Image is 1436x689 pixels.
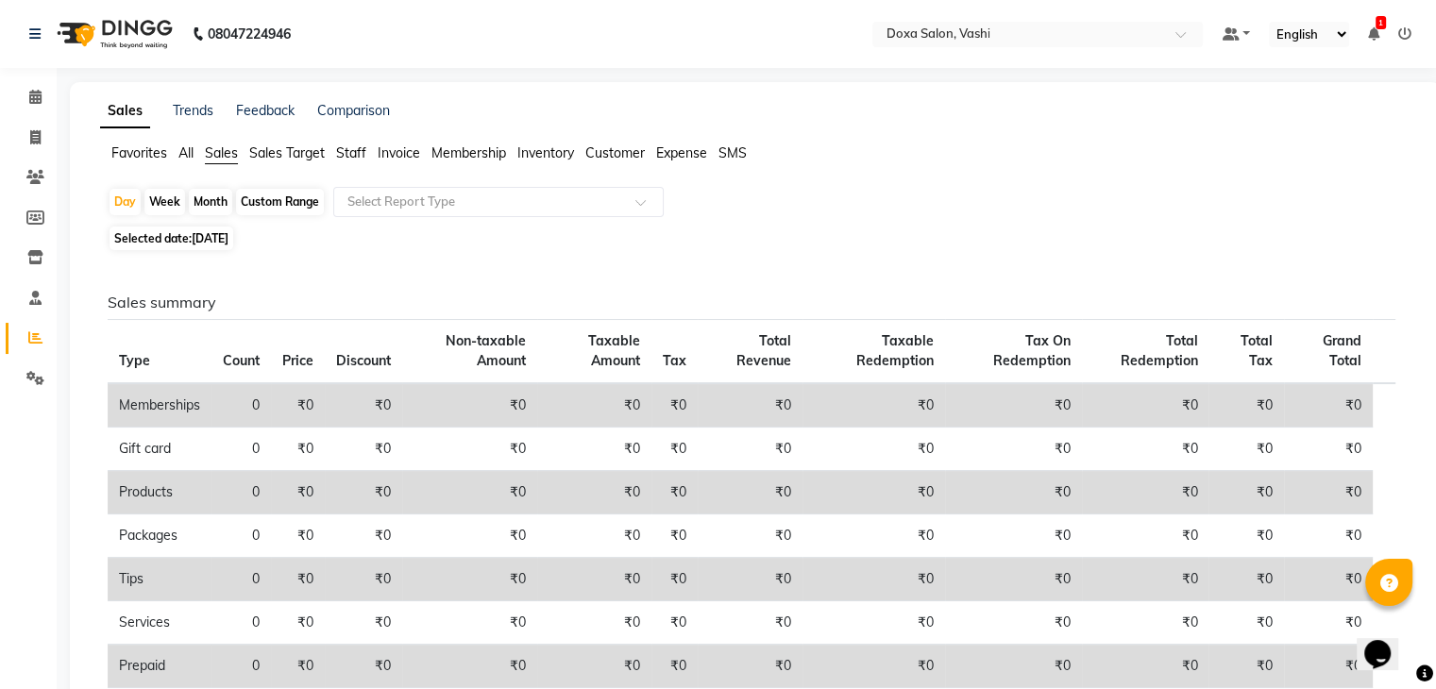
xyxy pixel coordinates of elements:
span: Price [282,352,313,369]
td: ₹0 [1082,601,1209,645]
span: Tax [663,352,686,369]
td: ₹0 [945,383,1082,428]
td: ₹0 [651,558,698,601]
td: Memberships [108,383,211,428]
td: ₹0 [698,558,802,601]
span: [DATE] [192,231,228,245]
td: ₹0 [1082,558,1209,601]
td: ₹0 [1082,514,1209,558]
td: ₹0 [325,514,402,558]
span: Inventory [517,144,574,161]
td: ₹0 [537,645,651,688]
td: ₹0 [802,471,945,514]
td: ₹0 [537,428,651,471]
span: Membership [431,144,506,161]
span: Customer [585,144,645,161]
span: Total Revenue [736,332,791,369]
td: ₹0 [698,514,802,558]
td: ₹0 [945,558,1082,601]
td: ₹0 [325,645,402,688]
td: Packages [108,514,211,558]
td: ₹0 [651,514,698,558]
td: ₹0 [802,383,945,428]
span: Taxable Redemption [856,332,934,369]
td: ₹0 [537,383,651,428]
td: ₹0 [1208,601,1284,645]
div: Week [144,189,185,215]
td: ₹0 [325,471,402,514]
a: Feedback [236,102,295,119]
td: ₹0 [1208,514,1284,558]
td: ₹0 [537,558,651,601]
td: 0 [211,558,271,601]
span: 1 [1376,16,1386,29]
td: ₹0 [271,471,325,514]
td: ₹0 [945,514,1082,558]
span: Count [223,352,260,369]
td: ₹0 [1284,514,1373,558]
span: Favorites [111,144,167,161]
td: ₹0 [271,601,325,645]
td: 0 [211,645,271,688]
td: ₹0 [945,428,1082,471]
td: ₹0 [1082,471,1209,514]
td: ₹0 [1208,645,1284,688]
td: ₹0 [651,428,698,471]
td: ₹0 [698,471,802,514]
td: ₹0 [402,383,537,428]
span: All [178,144,194,161]
td: ₹0 [402,601,537,645]
td: Products [108,471,211,514]
td: Gift card [108,428,211,471]
b: 08047224946 [208,8,291,60]
td: ₹0 [271,645,325,688]
td: ₹0 [325,428,402,471]
td: ₹0 [698,383,802,428]
td: ₹0 [537,471,651,514]
td: ₹0 [802,601,945,645]
td: ₹0 [1082,428,1209,471]
span: Taxable Amount [588,332,640,369]
td: ₹0 [325,601,402,645]
span: Type [119,352,150,369]
span: Tax On Redemption [993,332,1071,369]
td: ₹0 [271,428,325,471]
td: ₹0 [1208,383,1284,428]
td: ₹0 [537,601,651,645]
span: Invoice [378,144,420,161]
td: 0 [211,514,271,558]
td: ₹0 [698,645,802,688]
span: Non-taxable Amount [446,332,526,369]
td: ₹0 [402,428,537,471]
div: Day [110,189,141,215]
td: ₹0 [1284,601,1373,645]
td: ₹0 [945,471,1082,514]
td: ₹0 [1208,428,1284,471]
a: Comparison [317,102,390,119]
span: SMS [718,144,747,161]
td: ₹0 [1208,471,1284,514]
td: ₹0 [1284,383,1373,428]
span: Selected date: [110,227,233,250]
td: ₹0 [402,514,537,558]
td: ₹0 [802,558,945,601]
td: ₹0 [1284,428,1373,471]
span: Sales [205,144,238,161]
a: Trends [173,102,213,119]
td: ₹0 [325,383,402,428]
td: ₹0 [945,645,1082,688]
td: Prepaid [108,645,211,688]
td: ₹0 [271,383,325,428]
td: ₹0 [945,601,1082,645]
td: ₹0 [651,601,698,645]
h6: Sales summary [108,294,1395,311]
span: Grand Total [1323,332,1361,369]
td: ₹0 [802,514,945,558]
a: Sales [100,94,150,128]
td: Services [108,601,211,645]
td: ₹0 [402,471,537,514]
td: 0 [211,471,271,514]
td: ₹0 [325,558,402,601]
td: 0 [211,383,271,428]
td: ₹0 [1284,471,1373,514]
